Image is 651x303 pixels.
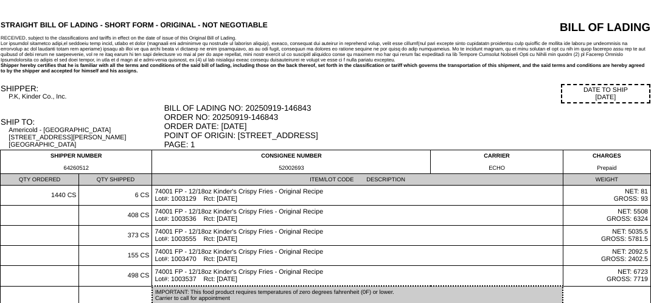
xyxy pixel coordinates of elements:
div: ECHO [433,165,560,171]
div: Shipper hereby certifies that he is familiar with all the terms and conditions of the said bill o... [1,63,650,74]
td: SHIPPER NUMBER [1,150,152,174]
td: 498 CS [79,266,152,287]
td: NET: 5508 GROSS: 6324 [563,206,650,226]
td: 373 CS [79,226,152,246]
td: 6 CS [79,186,152,206]
td: 74001 FP - 12/18oz Kinder's Crispy Fries - Original Recipe Lot#: 1003536 Rct: [DATE] [152,206,563,226]
td: QTY ORDERED [1,174,79,186]
td: CARRIER [431,150,563,174]
td: 1440 CS [1,186,79,206]
div: 64260512 [3,165,149,171]
div: Americold - [GEOGRAPHIC_DATA] [STREET_ADDRESS][PERSON_NAME] [GEOGRAPHIC_DATA] [9,127,162,148]
td: 74001 FP - 12/18oz Kinder's Crispy Fries - Original Recipe Lot#: 1003470 Rct: [DATE] [152,246,563,266]
td: NET: 5035.5 GROSS: 5781.5 [563,226,650,246]
td: CHARGES [563,150,650,174]
div: BILL OF LADING NO: 20250919-146843 ORDER NO: 20250919-146843 ORDER DATE: [DATE] POINT OF ORIGIN: ... [164,103,650,149]
td: NET: 2092.5 GROSS: 2402.5 [563,246,650,266]
div: DATE TO SHIP [DATE] [561,84,650,103]
td: 155 CS [79,246,152,266]
div: 52002693 [155,165,428,171]
div: BILL OF LADING [470,21,650,34]
td: ITEM/LOT CODE DESCRIPTION [152,174,563,186]
div: SHIP TO: [1,117,163,127]
div: SHIPPER: [1,84,163,93]
td: 408 CS [79,206,152,226]
td: 74001 FP - 12/18oz Kinder's Crispy Fries - Original Recipe Lot#: 1003537 Rct: [DATE] [152,266,563,287]
td: CONSIGNEE NUMBER [152,150,431,174]
div: P.K, Kinder Co., Inc. [9,93,162,100]
td: NET: 81 GROSS: 93 [563,186,650,206]
td: 74001 FP - 12/18oz Kinder's Crispy Fries - Original Recipe Lot#: 1003129 Rct: [DATE] [152,186,563,206]
td: 74001 FP - 12/18oz Kinder's Crispy Fries - Original Recipe Lot#: 1003555 Rct: [DATE] [152,226,563,246]
td: QTY SHIPPED [79,174,152,186]
td: NET: 6723 GROSS: 7719 [563,266,650,287]
td: WEIGHT [563,174,650,186]
div: Prepaid [566,165,648,171]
